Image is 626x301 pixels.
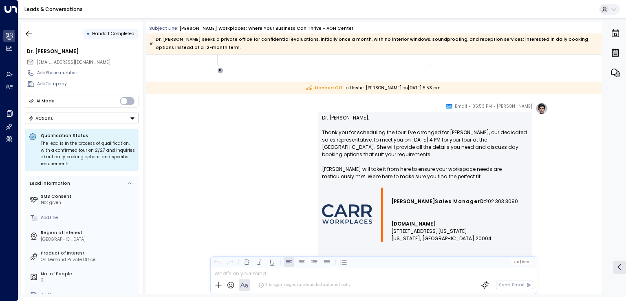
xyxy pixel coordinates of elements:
[306,85,342,91] span: Handed Off
[41,199,136,206] div: Not given
[41,257,136,263] div: On Demand Private Office
[322,114,529,188] p: Dr. [PERSON_NAME], Thank you for scheduling the tour! I've arranged for [PERSON_NAME], our dedica...
[322,188,529,242] div: Signature
[37,59,110,66] span: dr.lseverett@gmail.com
[36,97,55,105] div: AI Mode
[514,260,529,264] span: Cc Bcc
[92,31,134,37] span: Handoff Completed
[225,257,235,267] button: Redo
[25,113,139,124] div: Button group with a nested menu
[435,198,480,205] span: Sales Manager
[485,198,518,205] span: 202.303.3090
[27,48,139,55] div: Dr. [PERSON_NAME]
[29,115,53,121] div: Actions
[497,102,532,111] span: [PERSON_NAME]
[41,133,135,139] p: Qualification Status
[41,277,136,283] div: 2
[87,28,90,39] div: •
[455,102,467,111] span: Email
[480,198,485,205] span: D:
[41,292,136,299] div: AddArea
[41,193,136,200] label: SMS Consent
[28,180,70,187] div: Lead Information
[149,35,598,52] div: Dr. [PERSON_NAME] seeks a private office for confidential evaluations, initially once a month, wi...
[391,228,492,242] span: [STREET_ADDRESS][US_STATE] [US_STATE], [GEOGRAPHIC_DATA] 20004
[146,82,602,94] div: to Llashe-[PERSON_NAME] on [DATE] 5:53 pm
[41,271,136,277] label: No. of People
[41,215,136,221] div: AddTitle
[179,25,353,32] div: [PERSON_NAME] Workplaces: Where Your Business Can Thrive - AON Center
[511,259,531,265] button: Cc|Bcc
[391,220,436,228] a: [DOMAIN_NAME]
[469,102,471,111] span: •
[41,236,136,243] div: [GEOGRAPHIC_DATA]
[212,257,222,267] button: Undo
[25,113,139,124] button: Actions
[41,140,135,167] div: The lead is in the process of qualification, with a confirmed tour on 2/27 and inquiries about da...
[322,204,372,224] img: AIorK4wmdUJwxG-Ohli4_RqUq38BnJAHKKEYH_xSlvu27wjOc-0oQwkM4SVe9z6dKjMHFqNbWJnNn1sJRSAT
[472,102,492,111] span: 05:53 PM
[41,250,136,257] label: Product of Interest
[37,59,110,65] span: [EMAIL_ADDRESS][DOMAIN_NAME]
[37,70,139,76] div: AddPhone number
[494,102,496,111] span: •
[217,67,224,74] div: R
[41,230,136,236] label: Region of Interest
[536,102,548,115] img: profile-logo.png
[391,198,435,205] span: [PERSON_NAME]
[24,6,83,13] a: Leads & Conversations
[520,260,521,264] span: |
[258,282,350,288] div: The agent signature is added automatically
[37,81,139,87] div: AddCompany
[149,25,179,31] span: Subject Line:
